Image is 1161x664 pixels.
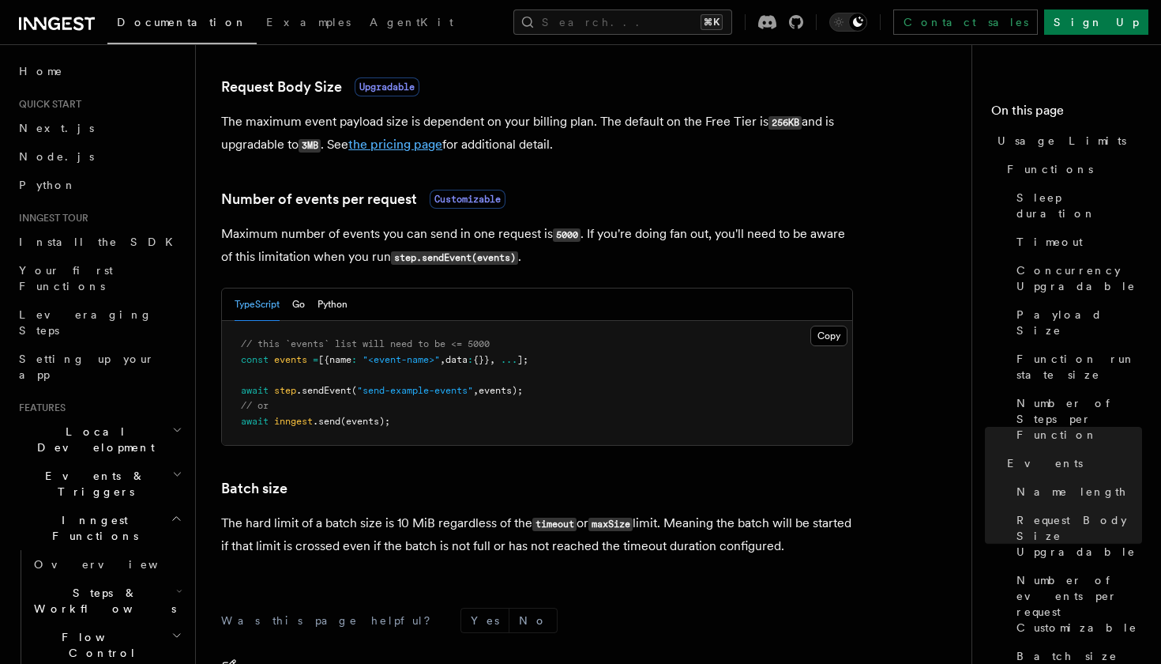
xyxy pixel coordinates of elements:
a: Sign Up [1044,9,1148,35]
span: : [468,354,473,365]
code: maxSize [588,518,633,531]
span: Concurrency Upgradable [1016,262,1142,294]
a: Examples [257,5,360,43]
a: Number of events per request Customizable [1010,566,1142,642]
span: Your first Functions [19,264,113,292]
button: Go [292,289,305,321]
code: timeout [532,518,577,531]
span: ( [351,385,357,396]
a: Sleep duration [1010,183,1142,228]
button: Yes [461,609,509,632]
a: Home [13,57,186,85]
p: The hard limit of a batch size is 10 MiB regardless of the or limit. Meaning the batch will be st... [221,512,853,557]
span: ]; [517,354,528,365]
span: events); [479,385,523,396]
a: Install the SDK [13,228,186,256]
span: AgentKit [370,16,453,28]
span: Quick start [13,98,81,111]
a: Name length [1010,477,1142,506]
span: Python [19,179,77,191]
a: Request Body SizeUpgradable [221,76,419,98]
button: Inngest Functions [13,506,186,550]
span: Home [19,63,63,79]
a: Timeout [1010,228,1142,256]
span: events [274,354,307,365]
button: Local Development [13,417,186,462]
span: .sendEvent [296,385,351,396]
span: : [351,354,357,365]
h4: On this page [991,101,1142,126]
span: , [473,385,479,396]
a: Contact sales [893,9,1038,35]
span: Customizable [430,190,505,209]
span: (events); [340,416,390,427]
span: data [445,354,468,365]
button: Toggle dark mode [829,13,867,32]
span: Inngest Functions [13,512,171,544]
span: "<event-name>" [363,354,440,365]
span: Request Body Size Upgradable [1016,512,1142,560]
button: No [509,609,557,632]
span: Inngest tour [13,212,88,224]
a: AgentKit [360,5,463,43]
a: Next.js [13,114,186,142]
span: Number of Steps per Function [1016,395,1142,443]
a: Events [1001,449,1142,477]
span: await [241,385,269,396]
a: Request Body Size Upgradable [1010,506,1142,566]
span: ... [501,354,517,365]
span: "send-example-events" [357,385,473,396]
span: Timeout [1016,234,1083,250]
span: {}} [473,354,490,365]
span: Flow Control [28,629,171,661]
span: = [313,354,318,365]
button: Steps & Workflows [28,579,186,623]
a: Documentation [107,5,257,44]
span: Batch size [1016,648,1118,664]
span: Payload Size [1016,307,1142,338]
span: Leveraging Steps [19,308,152,337]
span: Name length [1016,484,1127,500]
a: Number of Steps per Function [1010,389,1142,449]
a: Node.js [13,142,186,171]
span: .send [313,416,340,427]
span: inngest [274,416,313,427]
code: 256KB [768,116,802,130]
span: Events & Triggers [13,468,172,500]
span: Events [1007,455,1083,471]
span: step [274,385,296,396]
a: Payload Size [1010,300,1142,345]
a: Overview [28,550,186,579]
button: TypeScript [235,289,280,321]
span: , [440,354,445,365]
p: The maximum event payload size is dependent on your billing plan. The default on the Free Tier is... [221,111,853,157]
span: Overview [34,558,197,571]
a: Your first Functions [13,256,186,300]
span: // this `events` list will need to be <= 5000 [241,338,490,349]
span: Install the SDK [19,236,182,248]
span: Usage Limits [998,133,1126,149]
a: Python [13,171,186,199]
a: Function run state size [1010,345,1142,389]
span: Functions [1007,161,1093,177]
a: Functions [1001,155,1142,183]
a: Concurrency Upgradable [1010,256,1142,300]
span: [{name [318,354,351,365]
span: Next.js [19,122,94,134]
span: Number of events per request Customizable [1016,572,1142,636]
span: , [490,354,495,365]
p: Maximum number of events you can send in one request is . If you're doing fan out, you'll need to... [221,223,853,269]
span: Upgradable [355,77,419,96]
span: Local Development [13,424,172,455]
code: step.sendEvent(events) [391,251,518,265]
span: Sleep duration [1016,190,1142,221]
span: Function run state size [1016,351,1142,383]
a: Usage Limits [991,126,1142,155]
a: Batch size [221,477,287,500]
a: Number of events per requestCustomizable [221,188,505,210]
a: the pricing page [348,137,442,152]
span: const [241,354,269,365]
span: Steps & Workflows [28,585,176,617]
button: Events & Triggers [13,462,186,506]
button: Copy [810,326,847,346]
